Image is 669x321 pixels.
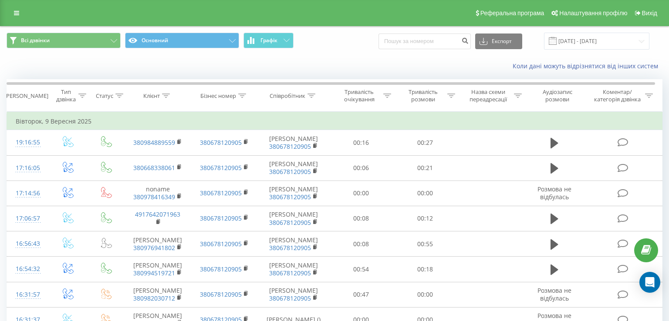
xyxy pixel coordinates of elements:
[537,185,571,201] span: Розмова не відбулась
[257,206,329,231] td: [PERSON_NAME]
[125,282,191,307] td: [PERSON_NAME]
[55,88,76,103] div: Тип дзвінка
[270,92,305,100] div: Співробітник
[329,181,393,206] td: 00:00
[257,130,329,155] td: [PERSON_NAME]
[269,294,311,302] a: 380678120905
[16,261,39,278] div: 16:54:32
[125,181,191,206] td: noname
[257,155,329,181] td: [PERSON_NAME]
[7,113,662,130] td: Вівторок, 9 Вересня 2025
[401,88,445,103] div: Тривалість розмови
[7,33,121,48] button: Всі дзвінки
[393,231,457,257] td: 00:55
[480,10,544,17] span: Реферальна програма
[393,155,457,181] td: 00:21
[257,181,329,206] td: [PERSON_NAME]
[133,164,175,172] a: 380668338061
[200,138,242,147] a: 380678120905
[269,193,311,201] a: 380678120905
[329,206,393,231] td: 00:08
[16,210,39,227] div: 17:06:57
[642,10,657,17] span: Вихід
[329,257,393,282] td: 00:54
[513,62,662,70] a: Коли дані можуть відрізнятися вiд інших систем
[125,257,191,282] td: [PERSON_NAME]
[16,185,39,202] div: 17:14:56
[200,240,242,248] a: 380678120905
[592,88,643,103] div: Коментар/категорія дзвінка
[329,231,393,257] td: 00:08
[269,167,311,176] a: 380678120905
[260,37,277,43] span: Графік
[200,265,242,273] a: 380678120905
[21,37,50,44] span: Всі дзвінки
[393,206,457,231] td: 00:12
[559,10,627,17] span: Налаштування профілю
[16,134,39,151] div: 19:16:55
[16,160,39,177] div: 17:16:05
[532,88,583,103] div: Аудіозапис розмови
[393,181,457,206] td: 00:00
[16,286,39,303] div: 16:31:57
[200,92,236,100] div: Бізнес номер
[269,142,311,150] a: 380678120905
[393,257,457,282] td: 00:18
[257,282,329,307] td: [PERSON_NAME]
[337,88,381,103] div: Тривалість очікування
[133,193,175,201] a: 380978416349
[378,33,471,49] input: Пошук за номером
[257,231,329,257] td: [PERSON_NAME]
[269,269,311,277] a: 380678120905
[133,138,175,147] a: 380984889559
[125,231,191,257] td: [PERSON_NAME]
[329,282,393,307] td: 00:47
[329,130,393,155] td: 00:16
[200,164,242,172] a: 380678120905
[133,294,175,302] a: 380982030712
[133,269,175,277] a: 380994519721
[639,272,660,293] div: Open Intercom Messenger
[475,33,522,49] button: Експорт
[537,286,571,302] span: Розмова не відбулась
[329,155,393,181] td: 00:06
[143,92,160,100] div: Клієнт
[393,130,457,155] td: 00:27
[16,235,39,252] div: 16:56:43
[200,290,242,298] a: 380678120905
[96,92,113,100] div: Статус
[200,189,242,197] a: 380678120905
[4,92,48,100] div: [PERSON_NAME]
[135,210,180,218] a: 4917642071963
[257,257,329,282] td: [PERSON_NAME]
[269,244,311,252] a: 380678120905
[393,282,457,307] td: 00:00
[243,33,294,48] button: Графік
[269,218,311,227] a: 380678120905
[133,244,175,252] a: 380976941802
[465,88,512,103] div: Назва схеми переадресації
[200,214,242,222] a: 380678120905
[125,33,239,48] button: Основний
